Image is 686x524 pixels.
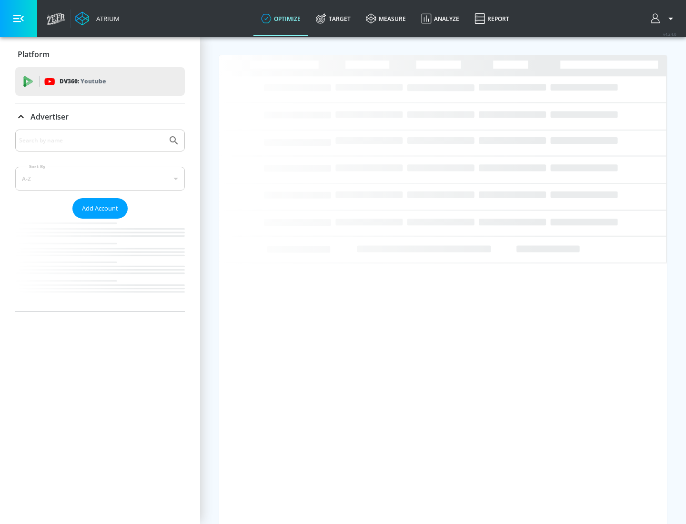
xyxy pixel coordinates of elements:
[18,49,50,60] p: Platform
[308,1,358,36] a: Target
[15,167,185,191] div: A-Z
[81,76,106,86] p: Youtube
[27,163,48,170] label: Sort By
[414,1,467,36] a: Analyze
[15,103,185,130] div: Advertiser
[15,41,185,68] div: Platform
[72,198,128,219] button: Add Account
[15,130,185,311] div: Advertiser
[663,31,676,37] span: v 4.24.0
[467,1,517,36] a: Report
[82,203,118,214] span: Add Account
[19,134,163,147] input: Search by name
[15,67,185,96] div: DV360: Youtube
[92,14,120,23] div: Atrium
[15,219,185,311] nav: list of Advertiser
[253,1,308,36] a: optimize
[358,1,414,36] a: measure
[60,76,106,87] p: DV360:
[30,111,69,122] p: Advertiser
[75,11,120,26] a: Atrium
